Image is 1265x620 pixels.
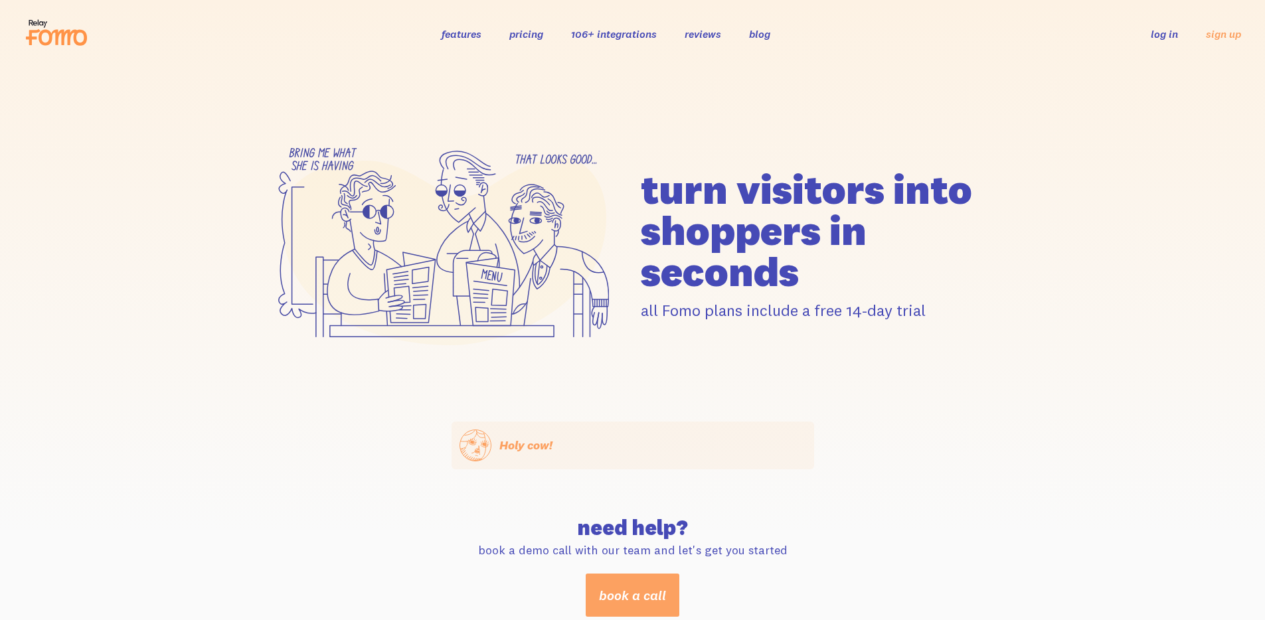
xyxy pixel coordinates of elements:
[749,27,770,40] a: blog
[586,574,679,617] a: book a call
[509,27,543,40] a: pricing
[685,27,721,40] a: reviews
[571,27,657,40] a: 106+ integrations
[641,169,1003,292] h1: turn visitors into shoppers in seconds
[641,300,1003,321] p: all Fomo plans include a free 14-day trial
[1206,27,1241,41] a: sign up
[1151,27,1178,40] a: log in
[499,437,552,453] span: Holy cow!
[460,542,806,558] p: book a demo call with our team and let's get you started
[460,517,806,538] h2: need help?
[442,27,481,40] a: features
